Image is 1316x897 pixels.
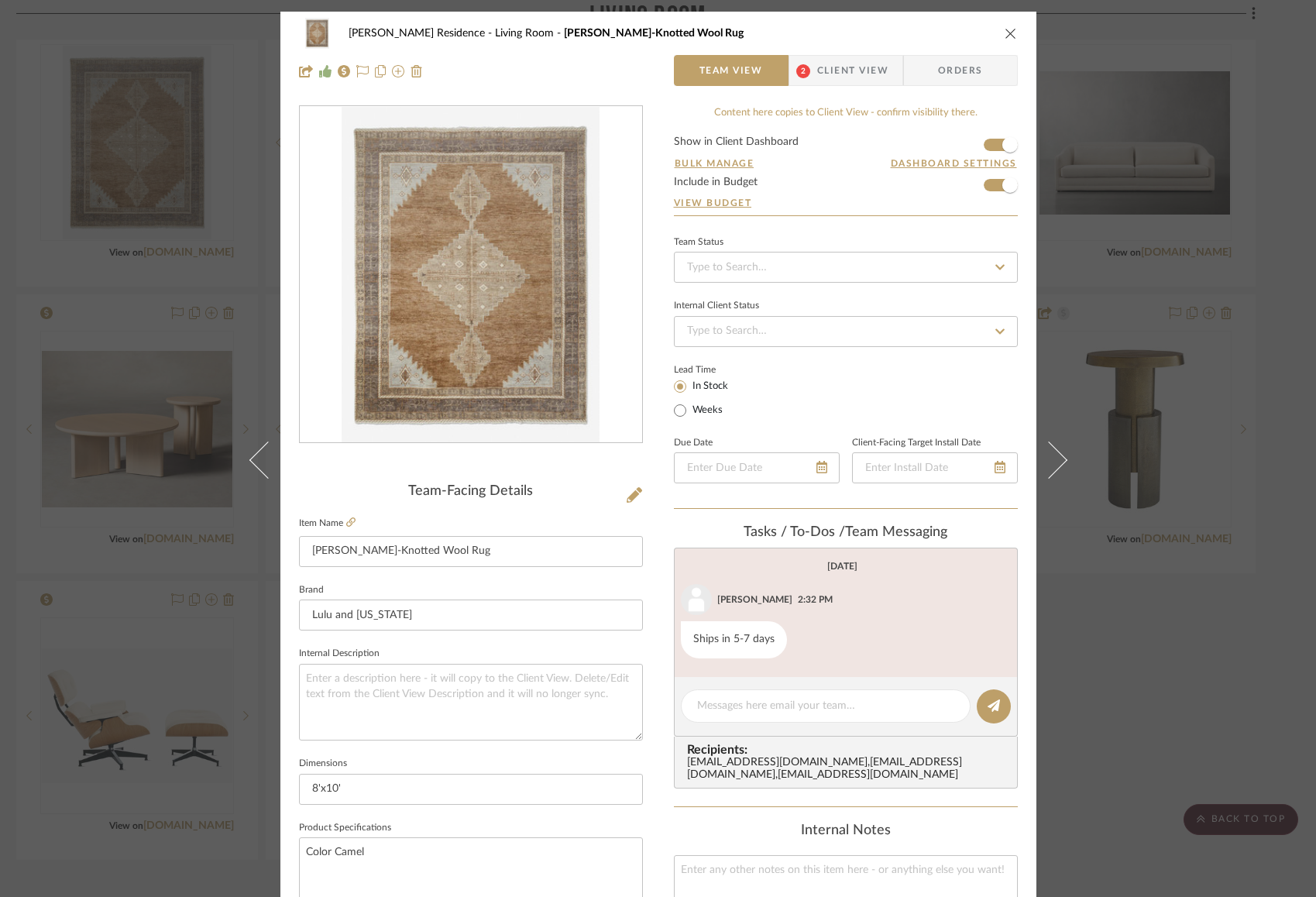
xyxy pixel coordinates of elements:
[299,600,643,631] input: Enter Brand
[300,107,642,443] div: 0
[299,18,336,49] img: 0bd803b4-7593-4ebd-99e6-46fd76e3105a_48x40.jpg
[674,823,1018,840] div: Internal Notes
[299,483,643,500] div: Team-Facing Details
[852,439,981,447] label: Client-Facing Target Install Date
[681,621,787,658] div: Ships in 5-7 days
[411,65,423,77] img: Remove from project
[817,55,888,86] span: Client View
[299,586,324,594] label: Brand
[674,316,1018,347] input: Type to Search…
[299,517,356,530] label: Item Name
[689,404,723,418] label: Weeks
[687,757,1011,782] div: [EMAIL_ADDRESS][DOMAIN_NAME] , [EMAIL_ADDRESS][DOMAIN_NAME] , [EMAIL_ADDRESS][DOMAIN_NAME]
[674,452,840,483] input: Enter Due Date
[564,28,744,39] span: [PERSON_NAME]-Knotted Wool Rug
[674,524,1018,541] div: team Messaging
[674,105,1018,121] div: Content here copies to Client View - confirm visibility there.
[744,525,845,539] span: Tasks / To-Dos /
[681,584,712,615] img: user_avatar.png
[674,376,754,420] mat-radio-group: Select item type
[342,107,600,443] img: 0bd803b4-7593-4ebd-99e6-46fd76e3105a_436x436.jpg
[299,824,391,832] label: Product Specifications
[674,197,1018,209] a: View Budget
[798,593,833,607] div: 2:32 PM
[299,760,347,768] label: Dimensions
[299,536,643,567] input: Enter Item Name
[674,302,759,310] div: Internal Client Status
[674,363,754,376] label: Lead Time
[890,156,1018,170] button: Dashboard Settings
[299,774,643,805] input: Enter the dimensions of this item
[699,55,763,86] span: Team View
[687,743,1011,757] span: Recipients:
[674,156,755,170] button: Bulk Manage
[495,28,564,39] span: Living Room
[827,561,857,572] div: [DATE]
[349,28,495,39] span: [PERSON_NAME] Residence
[674,439,713,447] label: Due Date
[674,252,1018,283] input: Type to Search…
[674,239,723,246] div: Team Status
[717,593,792,607] div: [PERSON_NAME]
[921,55,1000,86] span: Orders
[796,64,810,78] span: 2
[1004,26,1018,40] button: close
[852,452,1018,483] input: Enter Install Date
[299,650,380,658] label: Internal Description
[689,380,728,394] label: In Stock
